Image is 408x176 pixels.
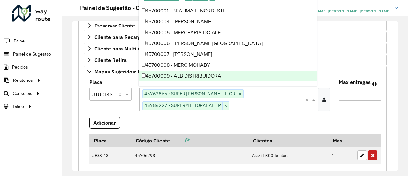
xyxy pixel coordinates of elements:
span: Painel de Sugestão [13,51,51,57]
span: 45762865 - SUPER [PERSON_NAME] LITOR [143,90,237,97]
a: Cliente Retira [84,55,387,65]
span: [PERSON_NAME] [PERSON_NAME] [PERSON_NAME] [296,8,390,14]
a: Copiar [170,137,190,144]
div: 45700008 - MERC MOHABY [139,60,317,71]
button: Adicionar [89,117,120,129]
span: Cliente para Multi-CDD/Internalização [94,46,184,51]
span: Tático [12,103,24,110]
label: Placa [89,78,102,86]
td: JBS8I13 [89,147,132,164]
span: × [237,90,243,98]
span: Relatórios [13,77,33,84]
span: × [222,102,229,110]
h2: Painel de Sugestão - Criar registro [74,4,171,11]
span: Mapas Sugeridos: Placa-Cliente [94,69,169,74]
th: Max [329,134,354,147]
div: 45700006 - [PERSON_NAME][GEOGRAPHIC_DATA] [139,38,317,49]
span: Cliente para Recarga [94,34,144,40]
div: 45700004 - [PERSON_NAME] [139,16,317,27]
a: Preservar Cliente - Devem ficar no buffer, não roteirizar [84,20,387,31]
span: Preservar Cliente - Devem ficar no buffer, não roteirizar [94,23,224,28]
em: Máximo de clientes que serão colocados na mesma rota com os clientes informados [372,81,377,87]
div: 45700009 - ALB DISTRIBUIDORA [139,71,317,81]
span: Cliente Retira [94,57,127,63]
td: 45706793 [132,147,249,164]
span: 45786227 - SUPERM LITORAL ALTIP [143,102,222,109]
div: 45700001 - BRAHMA F. NORDESTE [139,5,317,16]
span: Clear all [118,90,124,98]
a: Mapas Sugeridos: Placa-Cliente [84,66,387,77]
th: Clientes [249,134,328,147]
div: 45700005 - MERCEARIA DO ALE [139,27,317,38]
span: Pedidos [12,64,28,71]
a: Cliente para Multi-CDD/Internalização [84,43,387,54]
label: Max entregas [339,78,371,86]
span: Clear all [305,96,310,103]
span: Painel [14,38,25,44]
span: Consultas [13,90,32,97]
div: 45700007 - [PERSON_NAME] [139,49,317,60]
a: Cliente para Recarga [84,32,387,42]
th: Código Cliente [132,134,249,147]
td: 1 [329,147,354,164]
th: Placa [89,134,132,147]
div: 45700010 - [PERSON_NAME] [139,81,317,92]
h3: JOAO [296,2,390,8]
td: Assai Lj300 Tambau [249,147,328,164]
